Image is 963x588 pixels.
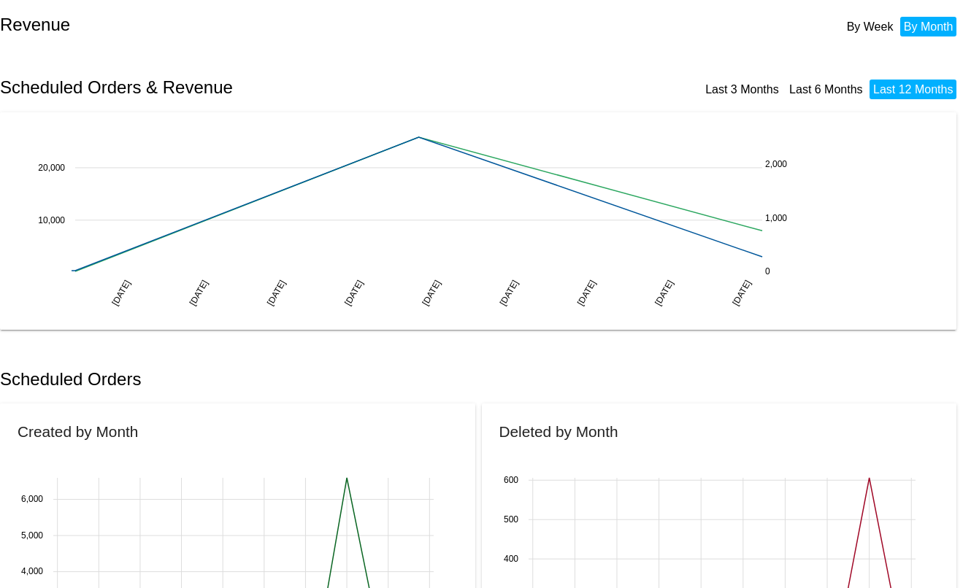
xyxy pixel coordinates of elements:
[265,278,288,307] text: [DATE]
[21,567,43,577] text: 4,000
[503,514,518,525] text: 500
[38,162,65,172] text: 20,000
[498,278,521,307] text: [DATE]
[503,554,518,564] text: 400
[110,278,132,307] text: [DATE]
[705,83,779,96] a: Last 3 Months
[342,278,365,307] text: [DATE]
[873,83,953,96] a: Last 12 Months
[420,278,442,307] text: [DATE]
[789,83,863,96] a: Last 6 Months
[499,423,618,440] h2: Deleted by Month
[765,212,787,223] text: 1,000
[730,278,753,307] text: [DATE]
[38,214,65,225] text: 10,000
[21,495,43,505] text: 6,000
[843,17,897,36] li: By Week
[575,278,598,307] text: [DATE]
[503,476,518,486] text: 600
[765,266,770,276] text: 0
[21,530,43,541] text: 5,000
[765,159,787,169] text: 2,000
[18,423,138,440] h2: Created by Month
[900,17,957,36] li: By Month
[188,278,210,307] text: [DATE]
[653,278,675,307] text: [DATE]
